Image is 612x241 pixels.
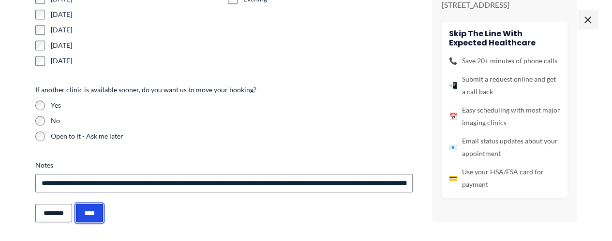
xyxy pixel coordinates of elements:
label: [DATE] [51,25,220,35]
legend: If another clinic is available sooner, do you want us to move your booking? [35,85,256,95]
li: Save 20+ minutes of phone calls [449,55,560,67]
span: 📅 [449,110,457,123]
li: Use your HSA/FSA card for payment [449,166,560,191]
li: Easy scheduling with most major imaging clinics [449,104,560,129]
span: 📲 [449,79,457,92]
span: 💳 [449,172,457,184]
span: × [578,10,597,29]
label: [DATE] [51,56,220,66]
span: 📞 [449,55,457,67]
label: No [51,116,413,126]
li: Submit a request online and get a call back [449,73,560,98]
h4: Skip the line with Expected Healthcare [449,29,560,47]
label: [DATE] [51,41,220,50]
span: 📧 [449,141,457,154]
label: [DATE] [51,10,220,19]
label: Yes [51,100,413,110]
li: Email status updates about your appointment [449,135,560,160]
label: Notes [35,160,413,170]
label: Open to it - Ask me later [51,131,413,141]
